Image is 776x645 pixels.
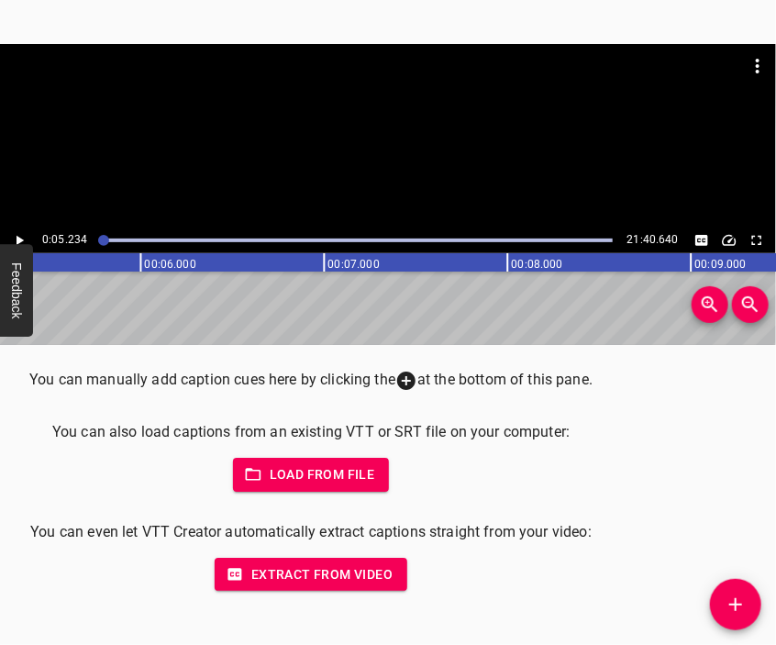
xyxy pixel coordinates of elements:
[7,228,31,252] button: Play/Pause
[690,228,714,252] button: Toggle captions
[745,228,769,252] div: Toggle Full Screen
[690,228,714,252] div: Hide/Show Captions
[710,579,761,630] button: Add Cue
[42,233,87,246] span: 0:05.234
[215,558,407,592] button: Extract from video
[732,286,769,323] button: Zoom Out
[512,258,563,271] text: 00:08.000
[29,421,593,443] p: You can also load captions from an existing VTT or SRT file on your computer:
[692,286,728,323] button: Zoom In
[29,521,593,543] p: You can even let VTT Creator automatically extract captions straight from your video:
[229,563,393,586] span: Extract from video
[695,258,747,271] text: 00:09.000
[233,458,390,492] button: Load from file
[29,369,593,392] p: You can manually add caption cues here by clicking the at the bottom of this pane.
[745,228,769,252] button: Toggle fullscreen
[102,239,612,242] div: Play progress
[328,258,380,271] text: 00:07.000
[717,228,741,252] button: Change Playback Speed
[248,463,375,486] span: Load from file
[717,228,741,252] div: Playback Speed
[145,258,196,271] text: 00:06.000
[627,233,679,246] span: Video Duration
